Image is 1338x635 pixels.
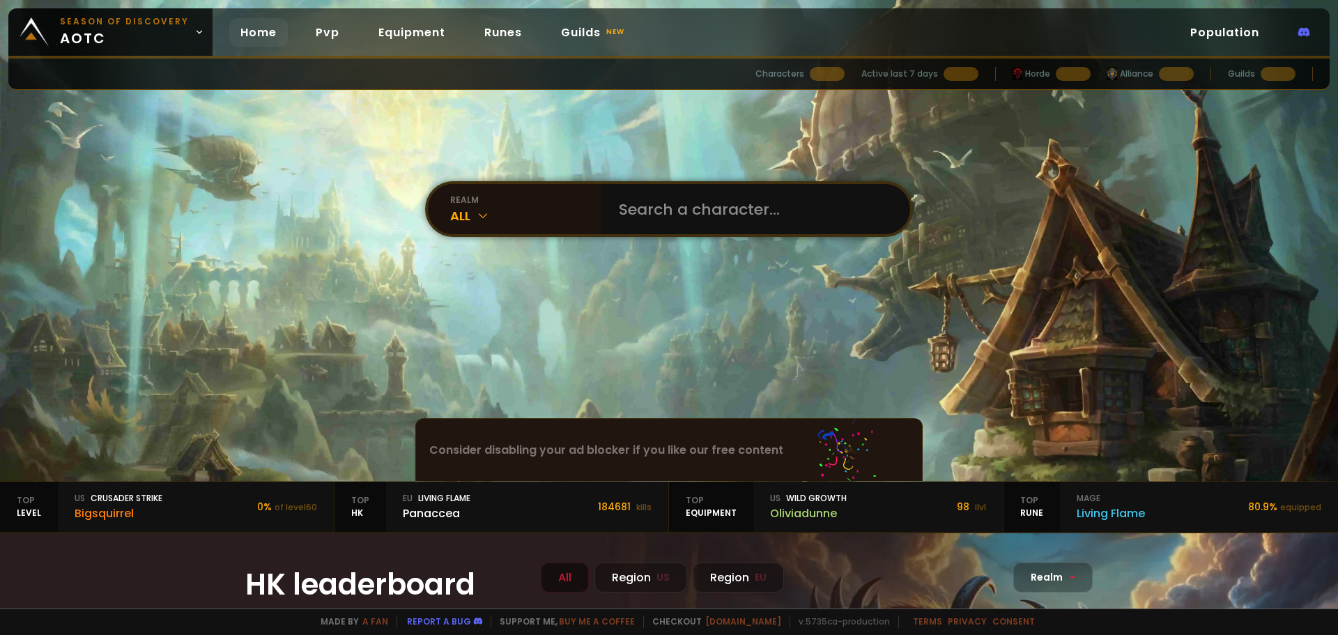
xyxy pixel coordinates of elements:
[770,492,780,505] span: us
[362,615,388,627] a: a fan
[60,15,189,49] span: aotc
[334,482,669,532] a: TopHKeuLiving FlamePanaccea184681 kills
[948,615,987,627] a: Privacy
[686,494,737,507] span: Top
[755,570,767,585] small: EU
[1003,482,1060,532] div: Rune
[1228,68,1255,80] div: Guilds
[491,615,635,628] span: Support me,
[403,492,470,505] div: Living Flame
[705,615,781,627] a: [DOMAIN_NAME]
[755,68,804,80] div: Characters
[229,18,288,47] a: Home
[693,563,784,592] div: Region
[245,606,524,624] h4: Characters with the most honorable kills on SOD
[861,68,938,80] div: Active last 7 days
[1107,68,1153,80] div: Alliance
[275,501,317,513] small: of level 60
[1077,505,1145,522] div: Living Flame
[594,563,687,592] div: Region
[975,501,986,513] small: ilvl
[643,615,781,628] span: Checkout
[550,18,638,47] a: Guildsnew
[669,482,753,532] div: equipment
[992,615,1035,627] a: Consent
[257,500,317,514] div: 0 %
[75,492,162,505] div: Crusader Strike
[1248,500,1321,514] div: 80.9 %
[913,615,942,627] a: Terms
[610,184,893,234] input: Search a character...
[403,505,470,522] div: Panaccea
[245,563,524,606] h1: HK leaderboard
[1020,494,1043,507] span: Top
[450,206,602,225] div: All
[312,615,388,628] span: Made by
[1070,570,1075,585] span: -
[1179,18,1270,47] a: Population
[17,494,41,507] span: Top
[636,501,652,513] small: kills
[541,563,589,592] div: All
[473,18,533,47] a: Runes
[790,615,890,628] span: v. 5735ca - production
[1013,68,1022,80] img: horde
[75,492,85,505] span: us
[75,505,162,522] div: Bigsquirrel
[603,24,627,40] small: new
[1003,482,1338,532] a: TopRunemageLiving Flame80.9%equipped
[1013,563,1093,592] div: Realm
[407,615,471,627] a: Report a bug
[60,15,189,28] small: Season of Discovery
[1077,492,1100,505] span: mage
[598,500,652,514] div: 184681
[305,18,351,47] a: Pvp
[1013,68,1050,80] div: Horde
[559,615,635,627] a: Buy me a coffee
[334,482,386,532] div: HK
[957,500,986,514] div: 98
[770,505,847,522] div: Oliviadunne
[450,194,602,206] div: realm
[669,482,1003,532] a: TopequipmentusWild GrowthOliviadunne98 ilvl
[351,494,369,507] span: Top
[367,18,456,47] a: Equipment
[403,492,413,505] span: eu
[416,419,922,481] div: Consider disabling your ad blocker if you like our free content
[1107,68,1117,80] img: horde
[1280,501,1321,513] small: equipped
[8,8,213,56] a: Season of Discoveryaotc
[770,492,847,505] div: Wild Growth
[656,570,670,585] small: US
